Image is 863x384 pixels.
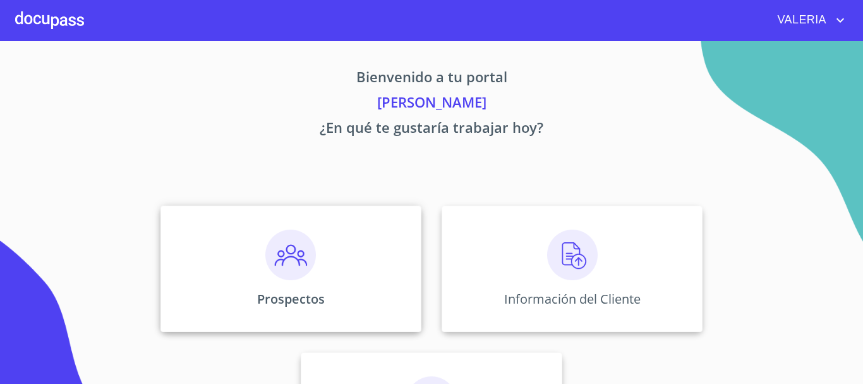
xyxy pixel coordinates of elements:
span: VALERIA [768,10,833,30]
p: Información del Cliente [504,290,641,307]
p: Bienvenido a tu portal [42,66,821,92]
p: ¿En qué te gustaría trabajar hoy? [42,117,821,142]
img: carga.png [547,230,598,280]
button: account of current user [768,10,848,30]
p: [PERSON_NAME] [42,92,821,117]
p: Prospectos [257,290,325,307]
img: prospectos.png [265,230,316,280]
